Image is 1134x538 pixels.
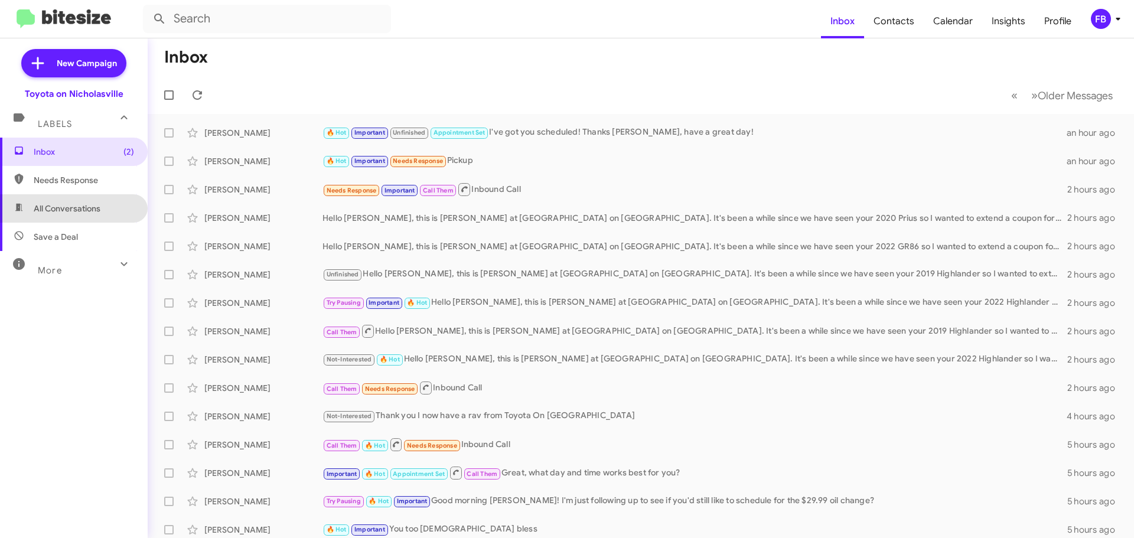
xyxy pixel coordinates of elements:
h1: Inbox [164,48,208,67]
span: Needs Response [34,174,134,186]
span: Needs Response [365,385,415,393]
span: « [1011,88,1018,103]
div: [PERSON_NAME] [204,467,322,479]
div: 4 hours ago [1067,410,1125,422]
div: Great, what day and time works best for you? [322,465,1067,480]
button: Next [1024,83,1120,107]
div: Hello [PERSON_NAME], this is [PERSON_NAME] at [GEOGRAPHIC_DATA] on [GEOGRAPHIC_DATA]. It's been a... [322,212,1067,224]
div: [PERSON_NAME] [204,410,322,422]
span: Important [327,470,357,478]
div: [PERSON_NAME] [204,240,322,252]
button: FB [1081,9,1121,29]
div: 2 hours ago [1067,240,1125,252]
span: Inbox [34,146,134,158]
span: Needs Response [393,157,443,165]
div: 2 hours ago [1067,269,1125,281]
a: Inbox [821,4,864,38]
span: Important [354,526,385,533]
div: an hour ago [1067,155,1125,167]
span: New Campaign [57,57,117,69]
span: 🔥 Hot [327,157,347,165]
div: 2 hours ago [1067,382,1125,394]
div: [PERSON_NAME] [204,155,322,167]
div: [PERSON_NAME] [204,269,322,281]
span: Important [369,299,399,307]
span: 🔥 Hot [365,442,385,449]
span: Call Them [327,328,357,336]
div: [PERSON_NAME] [204,325,322,337]
div: [PERSON_NAME] [204,495,322,507]
span: Unfinished [327,270,359,278]
nav: Page navigation example [1005,83,1120,107]
span: 🔥 Hot [327,129,347,136]
div: 2 hours ago [1067,297,1125,309]
div: Good morning [PERSON_NAME]! I'm just following up to see if you'd still like to schedule for the ... [322,494,1067,508]
div: Pickup [322,154,1067,168]
div: Inbound Call [322,380,1067,395]
div: Hello [PERSON_NAME], this is [PERSON_NAME] at [GEOGRAPHIC_DATA] on [GEOGRAPHIC_DATA]. It's been a... [322,324,1067,338]
span: 🔥 Hot [407,299,427,307]
div: Toyota on Nicholasville [25,88,123,100]
div: [PERSON_NAME] [204,439,322,451]
span: Labels [38,119,72,129]
span: Call Them [327,442,357,449]
span: Call Them [467,470,497,478]
span: Not-Interested [327,412,372,420]
span: (2) [123,146,134,158]
div: [PERSON_NAME] [204,382,322,394]
span: 🔥 Hot [327,526,347,533]
span: Call Them [327,385,357,393]
span: Appointment Set [434,129,485,136]
span: Needs Response [407,442,457,449]
span: 🔥 Hot [380,356,400,363]
span: Older Messages [1038,89,1113,102]
span: Needs Response [327,187,377,194]
span: Not-Interested [327,356,372,363]
span: Try Pausing [327,497,361,505]
div: Thank you I now have a rav from Toyota On [GEOGRAPHIC_DATA] [322,409,1067,423]
div: 5 hours ago [1067,467,1125,479]
span: Try Pausing [327,299,361,307]
div: You too [DEMOGRAPHIC_DATA] bless [322,523,1067,536]
div: [PERSON_NAME] [204,127,322,139]
div: Hello [PERSON_NAME], this is [PERSON_NAME] at [GEOGRAPHIC_DATA] on [GEOGRAPHIC_DATA]. It's been a... [322,296,1067,309]
div: [PERSON_NAME] [204,524,322,536]
div: Inbound Call [322,182,1067,197]
div: [PERSON_NAME] [204,297,322,309]
div: [PERSON_NAME] [204,212,322,224]
a: Insights [982,4,1035,38]
div: Hello [PERSON_NAME], this is [PERSON_NAME] at [GEOGRAPHIC_DATA] on [GEOGRAPHIC_DATA]. It's been a... [322,240,1067,252]
button: Previous [1004,83,1025,107]
input: Search [143,5,391,33]
span: More [38,265,62,276]
span: Save a Deal [34,231,78,243]
div: [PERSON_NAME] [204,184,322,195]
div: 5 hours ago [1067,439,1125,451]
span: Call Them [423,187,454,194]
a: Contacts [864,4,924,38]
div: I've got you scheduled! Thanks [PERSON_NAME], have a great day! [322,126,1067,139]
div: 2 hours ago [1067,184,1125,195]
div: Hello [PERSON_NAME], this is [PERSON_NAME] at [GEOGRAPHIC_DATA] on [GEOGRAPHIC_DATA]. It's been a... [322,353,1067,366]
div: [PERSON_NAME] [204,354,322,366]
span: Important [397,497,428,505]
div: 5 hours ago [1067,524,1125,536]
span: Appointment Set [393,470,445,478]
span: Important [354,129,385,136]
div: Hello [PERSON_NAME], this is [PERSON_NAME] at [GEOGRAPHIC_DATA] on [GEOGRAPHIC_DATA]. It's been a... [322,268,1067,281]
span: Important [384,187,415,194]
div: 5 hours ago [1067,495,1125,507]
span: Important [354,157,385,165]
span: 🔥 Hot [369,497,389,505]
span: 🔥 Hot [365,470,385,478]
a: Calendar [924,4,982,38]
span: All Conversations [34,203,100,214]
div: 2 hours ago [1067,325,1125,337]
a: Profile [1035,4,1081,38]
a: New Campaign [21,49,126,77]
span: » [1031,88,1038,103]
